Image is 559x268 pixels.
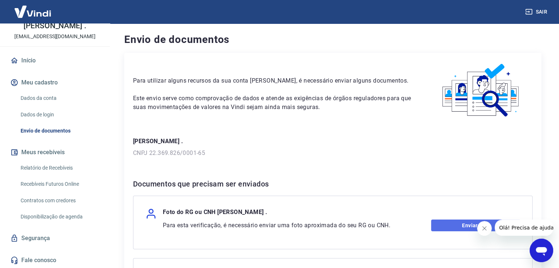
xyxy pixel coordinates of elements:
p: Para esta verificação, é necessário enviar uma foto aproximada do seu RG ou CNH. [163,221,395,230]
p: CNPJ 22.369.826/0001-65 [133,149,533,157]
button: Meu cadastro [9,75,101,91]
iframe: Botão para abrir a janela de mensagens [530,239,553,262]
p: [PERSON_NAME] . [24,22,86,30]
a: Enviar [431,220,520,231]
a: Recebíveis Futuros Online [18,177,101,192]
button: Meus recebíveis [9,144,101,160]
p: Foto do RG ou CNH [PERSON_NAME] . [163,208,267,220]
a: Relatório de Recebíveis [18,160,101,175]
a: Início [9,52,101,69]
a: Disponibilização de agenda [18,209,101,224]
span: Olá! Precisa de ajuda? [4,5,62,11]
p: [PERSON_NAME] . [133,137,533,146]
p: Este envio serve como comprovação de dados e atende as exigências de órgãos reguladores para que ... [133,94,412,112]
p: Para utilizar alguns recursos da sua conta [PERSON_NAME], é necessário enviar alguns documentos. [133,76,412,85]
img: waiting_documents.41d9841a9773e5fdf392cede4d13b617.svg [430,62,533,119]
a: Contratos com credores [18,193,101,208]
a: Segurança [9,230,101,246]
a: Envio de documentos [18,123,101,138]
img: user.af206f65c40a7206969b71a29f56cfb7.svg [145,208,157,220]
button: Sair [524,5,550,19]
a: Dados da conta [18,91,101,106]
iframe: Fechar mensagem [477,221,492,236]
img: Vindi [9,0,57,23]
a: Dados de login [18,107,101,122]
iframe: Mensagem da empresa [495,220,553,236]
p: [EMAIL_ADDRESS][DOMAIN_NAME] [14,33,96,40]
h6: Documentos que precisam ser enviados [133,178,533,190]
h4: Envio de documentos [124,32,541,47]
